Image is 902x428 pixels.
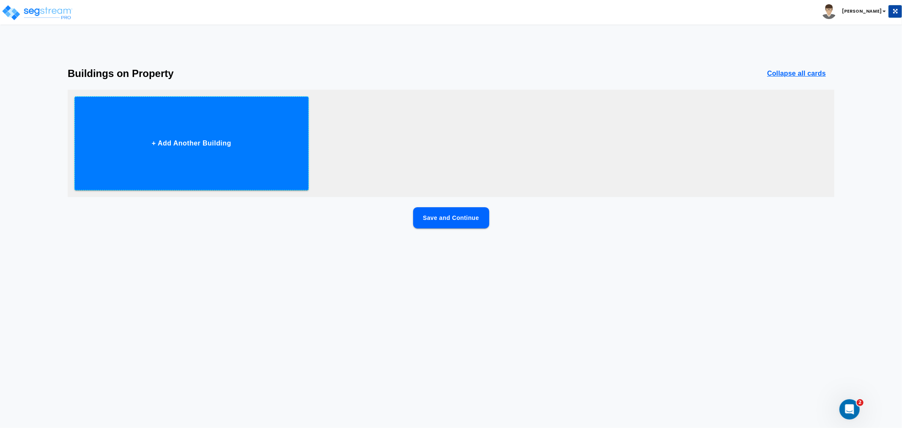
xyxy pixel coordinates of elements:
[74,96,309,190] button: + Add Another Building
[842,8,882,14] b: [PERSON_NAME]
[857,399,864,406] span: 2
[839,399,860,420] iframe: Intercom live chat
[822,4,836,19] img: avatar.png
[1,4,73,21] img: logo_pro_r.png
[767,69,826,79] p: Collapse all cards
[413,207,489,228] button: Save and Continue
[68,68,174,80] h3: Buildings on Property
